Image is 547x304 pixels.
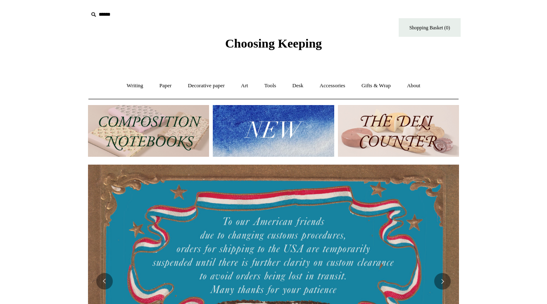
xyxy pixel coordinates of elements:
[354,75,398,97] a: Gifts & Wrap
[225,36,322,50] span: Choosing Keeping
[399,18,461,37] a: Shopping Basket (0)
[285,75,311,97] a: Desk
[96,273,113,290] button: Previous
[213,105,334,157] img: New.jpg__PID:f73bdf93-380a-4a35-bcfe-7823039498e1
[257,75,284,97] a: Tools
[225,43,322,49] a: Choosing Keeping
[312,75,353,97] a: Accessories
[152,75,179,97] a: Paper
[434,273,451,290] button: Next
[181,75,232,97] a: Decorative paper
[119,75,151,97] a: Writing
[338,105,459,157] img: The Deli Counter
[88,105,209,157] img: 202302 Composition ledgers.jpg__PID:69722ee6-fa44-49dd-a067-31375e5d54ec
[233,75,255,97] a: Art
[400,75,428,97] a: About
